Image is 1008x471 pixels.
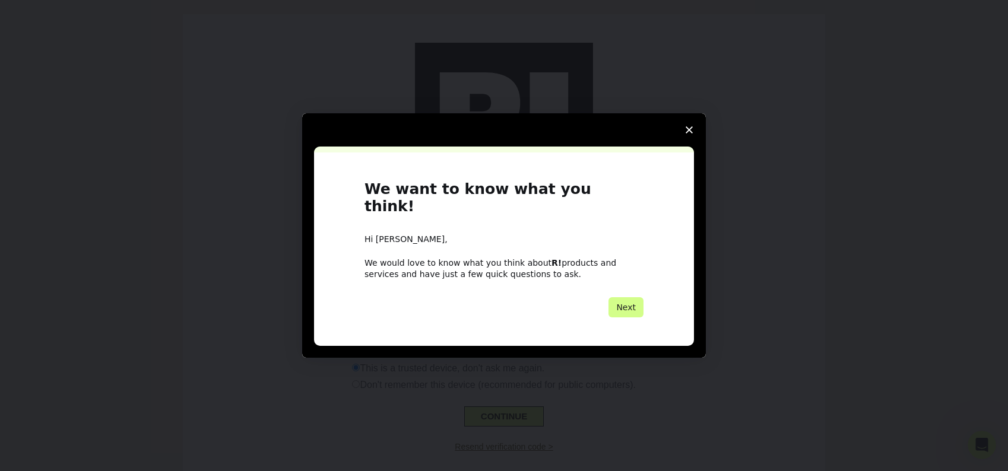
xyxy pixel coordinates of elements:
[364,257,644,279] div: We would love to know what you think about products and services and have just a few quick questi...
[551,258,562,268] b: R!
[673,113,706,147] span: Close survey
[608,297,644,317] button: Next
[364,181,644,222] h1: We want to know what you think!
[364,234,644,246] div: Hi [PERSON_NAME],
